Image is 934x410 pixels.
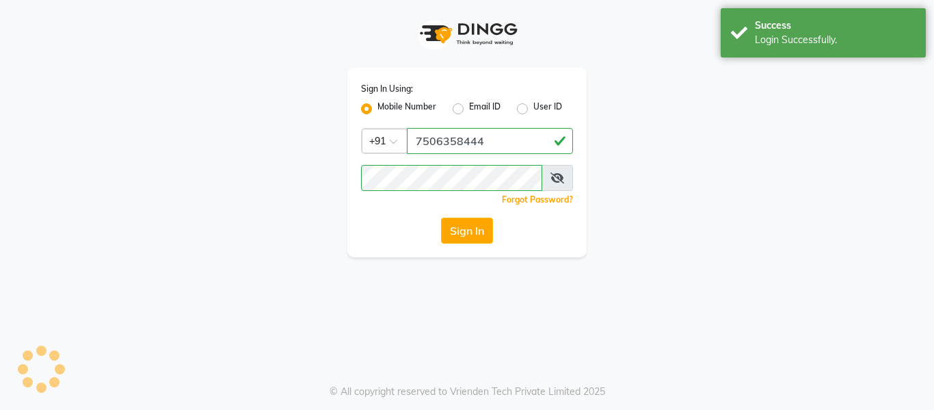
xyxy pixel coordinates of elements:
[755,33,916,47] div: Login Successfully.
[469,101,501,117] label: Email ID
[361,165,542,191] input: Username
[441,218,493,244] button: Sign In
[412,14,522,54] img: logo1.svg
[361,83,413,95] label: Sign In Using:
[533,101,562,117] label: User ID
[755,18,916,33] div: Success
[502,194,573,205] a: Forgot Password?
[407,128,573,154] input: Username
[377,101,436,117] label: Mobile Number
